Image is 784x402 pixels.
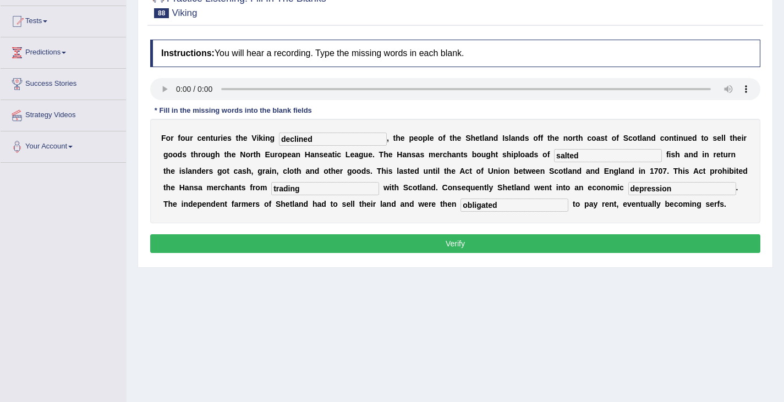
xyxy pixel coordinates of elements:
b: i [702,150,704,159]
button: Verify [150,234,760,253]
b: o [558,167,563,175]
b: e [451,167,456,175]
b: g [163,150,168,159]
b: n [731,150,736,159]
b: s [182,167,186,175]
b: h [256,150,261,159]
b: e [536,167,540,175]
b: d [693,150,698,159]
b: f [616,134,619,142]
b: u [723,150,728,159]
b: r [714,150,716,159]
b: e [435,150,440,159]
b: r [440,150,442,159]
b: l [427,134,430,142]
b: m [429,150,435,159]
b: e [737,134,742,142]
b: i [676,134,678,142]
b: S [623,134,628,142]
b: t [224,150,227,159]
b: u [424,167,429,175]
b: t [605,134,607,142]
b: l [721,134,723,142]
b: t [211,134,213,142]
b: , [277,167,279,175]
b: t [253,150,256,159]
span: 88 [154,8,169,18]
b: h [550,134,555,142]
b: s [388,167,393,175]
b: e [410,167,414,175]
b: a [310,150,315,159]
b: a [188,167,192,175]
b: n [456,150,461,159]
b: d [414,167,419,175]
b: h [331,167,336,175]
b: n [206,134,211,142]
b: t [408,167,410,175]
b: t [469,167,472,175]
b: e [336,167,340,175]
b: S [465,134,470,142]
b: i [435,167,437,175]
b: h [246,167,251,175]
b: p [513,150,518,159]
b: o [278,150,283,159]
b: h [578,134,583,142]
b: a [238,167,242,175]
b: c [587,134,591,142]
b: t [730,134,733,142]
b: d [692,134,697,142]
b: t [444,167,447,175]
b: b [472,150,477,159]
b: e [201,134,206,142]
b: A [459,167,465,175]
b: o [180,134,185,142]
b: o [520,150,525,159]
b: r [340,167,343,175]
b: n [428,167,433,175]
b: g [359,150,364,159]
b: a [642,134,646,142]
b: h [227,150,232,159]
b: u [206,150,211,159]
b: a [354,150,359,159]
b: s [366,167,370,175]
b: g [486,150,491,159]
b: n [572,167,577,175]
b: s [412,150,416,159]
b: u [213,134,218,142]
h4: You will hear a recording. Type the missing words in each blank. [150,40,760,67]
b: p [409,134,414,142]
b: i [511,150,513,159]
b: e [475,134,480,142]
b: e [401,134,405,142]
b: d [577,167,582,175]
b: e [232,150,236,159]
b: s [505,134,509,142]
b: d [361,167,366,175]
b: r [744,134,747,142]
b: t [163,167,166,175]
b: e [519,167,523,175]
b: l [287,167,289,175]
b: o [664,134,669,142]
b: e [414,134,418,142]
b: l [483,134,485,142]
b: N [240,150,245,159]
input: blank [554,149,662,162]
b: l [723,134,726,142]
b: h [471,134,476,142]
b: H [305,150,310,159]
b: o [568,134,573,142]
b: s [182,150,187,159]
b: i [270,167,272,175]
b: g [211,150,216,159]
b: c [628,134,633,142]
b: f [547,150,550,159]
b: F [161,134,166,142]
b: a [596,134,601,142]
input: blank [271,182,379,195]
b: s [502,150,507,159]
b: t [523,167,525,175]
